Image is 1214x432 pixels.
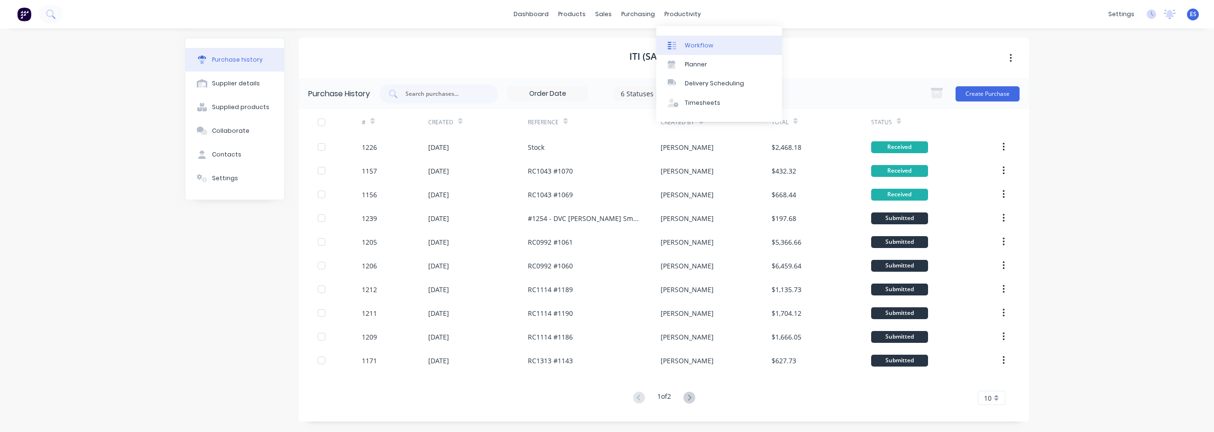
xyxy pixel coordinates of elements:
div: [DATE] [428,166,449,176]
div: RC1114 #1189 [528,285,573,294]
div: RC1043 #1070 [528,166,573,176]
div: Stock [528,142,544,152]
button: Collaborate [185,119,284,143]
div: [PERSON_NAME] [661,166,714,176]
div: [DATE] [428,237,449,247]
div: 1157 [362,166,377,176]
div: [PERSON_NAME] [661,142,714,152]
div: Settings [212,174,238,183]
div: Received [871,165,928,177]
div: Purchase history [212,55,263,64]
a: Delivery Scheduling [656,74,782,93]
div: $627.73 [772,356,796,366]
div: $6,459.64 [772,261,801,271]
div: 6 Statuses [621,88,689,98]
div: $5,366.66 [772,237,801,247]
a: Planner [656,55,782,74]
div: RC1043 #1069 [528,190,573,200]
a: Workflow [656,36,782,55]
div: products [553,7,590,21]
div: $197.68 [772,213,796,223]
div: 1226 [362,142,377,152]
div: settings [1104,7,1139,21]
div: Submitted [871,284,928,295]
div: Submitted [871,331,928,343]
div: [PERSON_NAME] [661,308,714,318]
a: Timesheets [656,93,782,112]
div: [DATE] [428,190,449,200]
div: Supplied products [212,103,269,111]
div: Supplier details [212,79,260,88]
div: # [362,118,366,127]
div: 1209 [362,332,377,342]
button: Create Purchase [956,86,1020,101]
div: [DATE] [428,332,449,342]
div: 1211 [362,308,377,318]
div: [DATE] [428,285,449,294]
div: [PERSON_NAME] [661,213,714,223]
div: Collaborate [212,127,249,135]
div: $668.44 [772,190,796,200]
div: 1212 [362,285,377,294]
button: Settings [185,166,284,190]
div: RC1114 #1186 [528,332,573,342]
div: $1,135.73 [772,285,801,294]
img: Factory [17,7,31,21]
div: purchasing [616,7,660,21]
div: $2,468.18 [772,142,801,152]
div: [DATE] [428,142,449,152]
div: [PERSON_NAME] [661,237,714,247]
div: [DATE] [428,261,449,271]
div: RC0992 #1060 [528,261,573,271]
div: [PERSON_NAME] [661,356,714,366]
div: 1205 [362,237,377,247]
div: Received [871,141,928,153]
input: Order Date [508,87,588,101]
div: [DATE] [428,308,449,318]
div: Status [871,118,892,127]
div: Submitted [871,355,928,367]
div: Reference [528,118,559,127]
div: RC1114 #1190 [528,308,573,318]
div: $1,704.12 [772,308,801,318]
button: Purchase history [185,48,284,72]
button: Supplied products [185,95,284,119]
div: [DATE] [428,356,449,366]
div: 1 of 2 [657,391,671,405]
h1: ITI (SA) Pty Ltd [629,51,699,62]
div: 1239 [362,213,377,223]
div: [DATE] [428,213,449,223]
a: dashboard [509,7,553,21]
div: #1254 - DVC [PERSON_NAME] Small Order [528,213,642,223]
input: Search purchases... [405,89,483,99]
div: RC1313 #1143 [528,356,573,366]
div: Contacts [212,150,241,159]
span: 10 [984,393,992,403]
div: Timesheets [685,99,720,107]
div: Planner [685,60,707,69]
div: Delivery Scheduling [685,79,744,88]
div: [PERSON_NAME] [661,261,714,271]
div: Created [428,118,453,127]
div: 1206 [362,261,377,271]
div: 1156 [362,190,377,200]
div: Submitted [871,236,928,248]
div: Received [871,189,928,201]
div: RC0992 #1061 [528,237,573,247]
div: productivity [660,7,706,21]
div: Purchase History [308,88,370,100]
div: Submitted [871,212,928,224]
div: 1171 [362,356,377,366]
div: Submitted [871,307,928,319]
div: $1,666.05 [772,332,801,342]
button: Supplier details [185,72,284,95]
div: sales [590,7,616,21]
div: Submitted [871,260,928,272]
button: Contacts [185,143,284,166]
span: ES [1190,10,1196,18]
div: [PERSON_NAME] [661,332,714,342]
div: [PERSON_NAME] [661,285,714,294]
div: Workflow [685,41,713,50]
div: [PERSON_NAME] [661,190,714,200]
div: $432.32 [772,166,796,176]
